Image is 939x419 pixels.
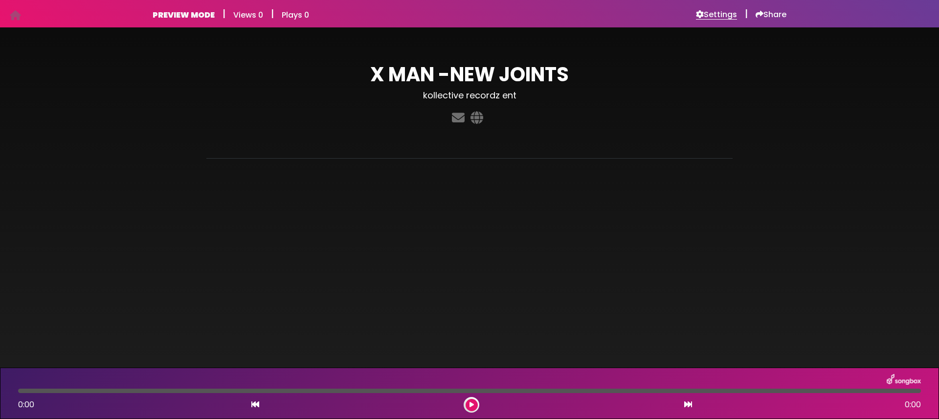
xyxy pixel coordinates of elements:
[206,63,733,86] h1: X MAN -NEW JOINTS
[282,10,309,20] h6: Plays 0
[206,90,733,101] h3: kollective recordz ent
[153,10,215,20] h6: PREVIEW MODE
[756,10,786,20] a: Share
[696,10,737,20] a: Settings
[223,8,225,20] h5: |
[271,8,274,20] h5: |
[745,8,748,20] h5: |
[233,10,263,20] h6: Views 0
